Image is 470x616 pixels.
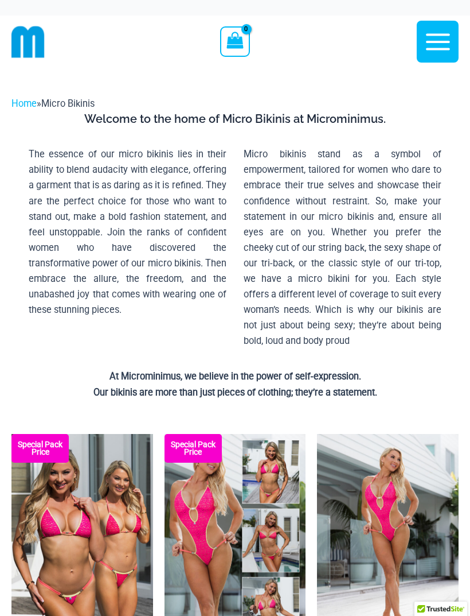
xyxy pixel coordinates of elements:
[244,146,441,348] p: Micro bikinis stand as a symbol of empowerment, tailored for women who dare to embrace their true...
[11,98,95,109] span: »
[11,25,45,59] img: cropped mm emblem
[220,26,249,56] a: View Shopping Cart, empty
[93,387,377,398] strong: Our bikinis are more than just pieces of clothing; they’re a statement.
[164,441,222,456] b: Special Pack Price
[29,146,226,317] p: The essence of our micro bikinis lies in their ability to blend audacity with elegance, offering ...
[11,441,69,456] b: Special Pack Price
[41,98,95,109] span: Micro Bikinis
[109,371,361,382] strong: At Microminimus, we believe in the power of self-expression.
[11,98,37,109] a: Home
[20,111,450,126] h3: Welcome to the home of Micro Bikinis at Microminimus.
